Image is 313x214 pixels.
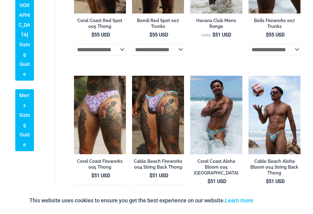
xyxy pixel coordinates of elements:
h2: Cable Beach Fireworks 004 String Back Thong [132,159,184,170]
bdi: 51 USD [212,32,231,38]
img: Cable Beach Aloha Bloom 004 String Back Thong 10 [249,76,300,154]
bdi: 55 USD [149,32,168,38]
span: $ [91,32,94,38]
a: Cable Beach Aloha Bloom 004 String Back Thong 10Cable Beach Aloha Bloom 004 String Back Thong 11C... [249,76,300,154]
h2: Coral Coast Red Spot 005 Thong [74,18,126,29]
a: Bondi Red Spot 007 Trunks [132,18,184,32]
a: Havana Club Mens Range [190,18,242,32]
a: Coral Coast Aloha Bloom 005 [GEOGRAPHIC_DATA] [190,159,242,178]
span: $ [266,32,269,38]
a: Men’s Sizing Guide [15,89,34,151]
span: $ [91,173,94,178]
img: Coral Coast Aloha Bloom 005 Thong 09 [190,76,242,154]
a: Cable Beach Fireworks 004 String Back Thong [132,159,184,172]
bdi: 51 USD [208,178,226,184]
a: Learn more [225,197,253,204]
a: Coral Coast Fireworks 005 Thong [74,159,126,172]
bdi: 55 USD [91,32,110,38]
span: From: [201,33,211,37]
p: This website uses cookies to ensure you get the best experience on our website. [29,196,253,205]
bdi: 51 USD [266,178,285,184]
a: Coral Coast Red Spot 005 Thong [74,18,126,32]
h2: Coral Coast Aloha Bloom 005 [GEOGRAPHIC_DATA] [190,159,242,176]
h2: Bells Fireworks 007 Trunks [249,18,300,29]
a: Coral Coast Fireworks 005 Thong 01Coral Coast Fireworks 005 Thong 02Coral Coast Fireworks 005 Tho... [74,76,126,154]
a: Cable Beach Aloha Bloom 004 String Back Thong [249,159,300,178]
img: Cable Beach Fireworks 004 String Back Thong 06 [132,76,184,154]
img: Coral Coast Fireworks 005 Thong 01 [74,76,126,154]
a: Bells Fireworks 007 Trunks [249,18,300,32]
h2: Havana Club Mens Range [190,18,242,29]
span: $ [149,32,152,38]
h2: Coral Coast Fireworks 005 Thong [74,159,126,170]
h2: Cable Beach Aloha Bloom 004 String Back Thong [249,159,300,176]
button: Accept [258,193,284,208]
bdi: 55 USD [266,32,285,38]
h2: Bondi Red Spot 007 Trunks [132,18,184,29]
bdi: 51 USD [91,173,110,178]
a: Cable Beach Fireworks 004 String Back Thong 06Cable Beach Fireworks 004 String Back Thong 07Cable... [132,76,184,154]
a: Coral Coast Aloha Bloom 005 Thong 09Coral Coast Aloha Bloom 005 Thong 18Coral Coast Aloha Bloom 0... [190,76,242,154]
span: $ [266,178,269,184]
span: $ [149,173,152,178]
span: $ [212,32,215,38]
span: $ [208,178,210,184]
bdi: 51 USD [149,173,168,178]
